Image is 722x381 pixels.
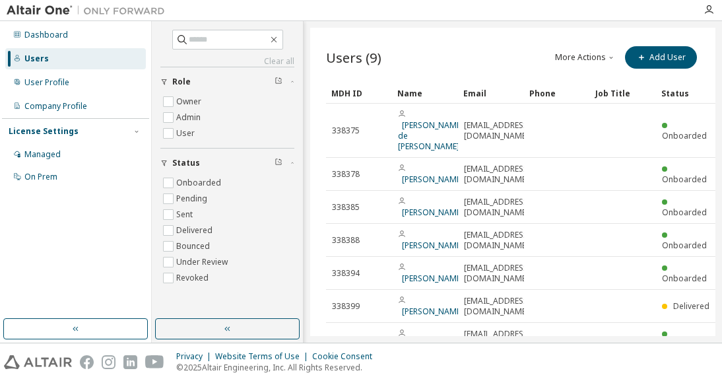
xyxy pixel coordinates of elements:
[332,235,360,246] span: 338388
[176,207,195,223] label: Sent
[332,268,360,279] span: 338394
[80,355,94,369] img: facebook.svg
[215,351,312,362] div: Website Terms of Use
[464,329,531,350] span: [EMAIL_ADDRESS][DOMAIN_NAME]
[176,238,213,254] label: Bounced
[275,158,282,168] span: Clear filter
[332,301,360,312] span: 338399
[464,230,531,251] span: [EMAIL_ADDRESS][DOMAIN_NAME]
[9,126,79,137] div: License Settings
[595,83,651,104] div: Job Title
[176,270,211,286] label: Revoked
[331,83,387,104] div: MDH ID
[402,207,463,218] a: [PERSON_NAME]
[464,263,531,284] span: [EMAIL_ADDRESS][DOMAIN_NAME]
[176,223,215,238] label: Delivered
[160,149,294,178] button: Status
[145,355,164,369] img: youtube.svg
[275,77,282,87] span: Clear filter
[625,46,697,69] button: Add User
[662,130,707,141] span: Onboarded
[662,174,707,185] span: Onboarded
[464,164,531,185] span: [EMAIL_ADDRESS][DOMAIN_NAME]
[464,197,531,218] span: [EMAIL_ADDRESS][DOMAIN_NAME]
[332,125,360,136] span: 338375
[24,30,68,40] div: Dashboard
[662,240,707,251] span: Onboarded
[176,191,210,207] label: Pending
[24,77,69,88] div: User Profile
[529,83,585,104] div: Phone
[176,125,197,141] label: User
[24,172,57,182] div: On Prem
[176,362,380,373] p: © 2025 Altair Engineering, Inc. All Rights Reserved.
[176,351,215,362] div: Privacy
[662,273,707,284] span: Onboarded
[402,306,463,317] a: [PERSON_NAME]
[326,48,381,67] span: Users (9)
[160,56,294,67] a: Clear all
[463,83,519,104] div: Email
[160,67,294,96] button: Role
[24,149,61,160] div: Managed
[172,77,191,87] span: Role
[24,101,87,112] div: Company Profile
[176,94,204,110] label: Owner
[24,53,49,64] div: Users
[398,120,463,152] a: [PERSON_NAME] de [PERSON_NAME]
[662,207,707,218] span: Onboarded
[123,355,137,369] img: linkedin.svg
[102,355,115,369] img: instagram.svg
[176,175,224,191] label: Onboarded
[7,4,172,17] img: Altair One
[332,334,360,345] span: 338401
[176,254,230,270] label: Under Review
[176,110,203,125] label: Admin
[464,296,531,317] span: [EMAIL_ADDRESS][DOMAIN_NAME]
[402,174,463,185] a: [PERSON_NAME]
[554,46,617,69] button: More Actions
[332,169,360,180] span: 338378
[332,202,360,213] span: 338385
[402,273,463,284] a: [PERSON_NAME]
[402,240,463,251] a: [PERSON_NAME]
[464,120,531,141] span: [EMAIL_ADDRESS][DOMAIN_NAME]
[4,355,72,369] img: altair_logo.svg
[673,300,709,312] span: Delivered
[312,351,380,362] div: Cookie Consent
[661,83,717,104] div: Status
[397,83,453,104] div: Name
[172,158,200,168] span: Status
